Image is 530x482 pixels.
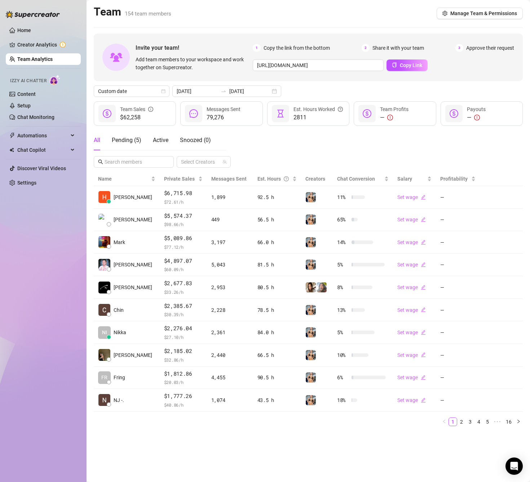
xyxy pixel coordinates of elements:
[284,175,289,183] span: question-circle
[337,351,349,359] span: 10 %
[98,175,150,183] span: Name
[437,8,523,19] button: Manage Team & Permissions
[211,216,249,224] div: 449
[257,193,297,201] div: 92.5 h
[98,304,110,316] img: Chin
[466,44,514,52] span: Approve their request
[164,221,203,228] span: $ 98.66 /h
[466,417,474,426] li: 3
[211,396,249,404] div: 1,074
[337,306,349,314] span: 13 %
[114,306,124,314] span: Chin
[164,356,203,363] span: $ 32.86 /h
[257,283,297,291] div: 80.5 h
[221,88,226,94] span: to
[504,418,514,426] a: 16
[337,373,349,381] span: 6 %
[421,398,426,403] span: edit
[397,217,426,222] a: Set wageedit
[421,240,426,245] span: edit
[264,44,330,52] span: Copy the link from the bottom
[17,144,69,156] span: Chat Copilot
[17,27,31,33] a: Home
[467,106,486,112] span: Payouts
[211,373,249,381] div: 4,455
[392,62,397,67] span: copy
[257,396,297,404] div: 43.5 h
[153,137,168,143] span: Active
[449,417,457,426] li: 1
[397,375,426,380] a: Set wageedit
[98,349,110,361] img: Ann Margarett R…
[306,305,316,315] img: Veronica
[436,209,480,231] td: —
[114,373,125,381] span: Fring
[492,417,503,426] li: Next 5 Pages
[125,10,171,17] span: 154 team members
[440,176,468,182] span: Profitability
[164,347,203,355] span: $2,185.02
[164,266,203,273] span: $ 60.09 /h
[17,180,36,186] a: Settings
[164,302,203,310] span: $2,385.67
[17,56,53,62] a: Team Analytics
[17,165,66,171] a: Discover Viral Videos
[436,321,480,344] td: —
[164,288,203,296] span: $ 33.26 /h
[148,105,153,113] span: info-circle
[17,103,31,109] a: Setup
[114,396,124,404] span: NJ -.
[257,351,297,359] div: 66.5 h
[6,11,60,18] img: logo-BBDzfeDw.svg
[257,306,297,314] div: 78.5 h
[397,194,426,200] a: Set wageedit
[94,5,171,19] h2: Team
[222,160,227,164] span: team
[397,397,426,403] a: Set wageedit
[457,417,466,426] li: 2
[164,401,203,408] span: $ 40.86 /h
[114,261,152,269] span: [PERSON_NAME]
[9,133,15,138] span: thunderbolt
[257,328,297,336] div: 84.0 h
[211,283,249,291] div: 2,953
[337,238,349,246] span: 14 %
[177,87,218,95] input: Start date
[120,105,153,113] div: Team Sales
[9,147,14,152] img: Chat Copilot
[436,344,480,367] td: —
[514,417,523,426] button: right
[474,417,483,426] li: 4
[164,198,203,205] span: $ 72.61 /h
[514,417,523,426] li: Next Page
[337,396,349,404] span: 18 %
[229,87,270,95] input: End date
[17,114,54,120] a: Chat Monitoring
[98,86,165,97] span: Custom date
[421,285,426,290] span: edit
[306,327,316,337] img: Veronica
[114,328,126,336] span: Nikka
[363,109,371,118] span: dollar-circle
[114,283,152,291] span: [PERSON_NAME]
[293,113,343,122] span: 2811
[467,113,486,122] div: —
[455,44,463,52] span: 3
[436,299,480,322] td: —
[207,113,240,122] span: 79,276
[164,324,203,333] span: $2,276.04
[483,417,492,426] li: 5
[440,417,449,426] button: left
[211,351,249,359] div: 2,440
[421,307,426,312] span: edit
[380,106,408,112] span: Team Profits
[436,389,480,412] td: —
[103,109,111,118] span: dollar-circle
[421,330,426,335] span: edit
[211,328,249,336] div: 2,361
[17,91,36,97] a: Content
[94,136,100,145] div: All
[98,236,110,248] img: Mark
[94,172,160,186] th: Name
[397,239,426,245] a: Set wageedit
